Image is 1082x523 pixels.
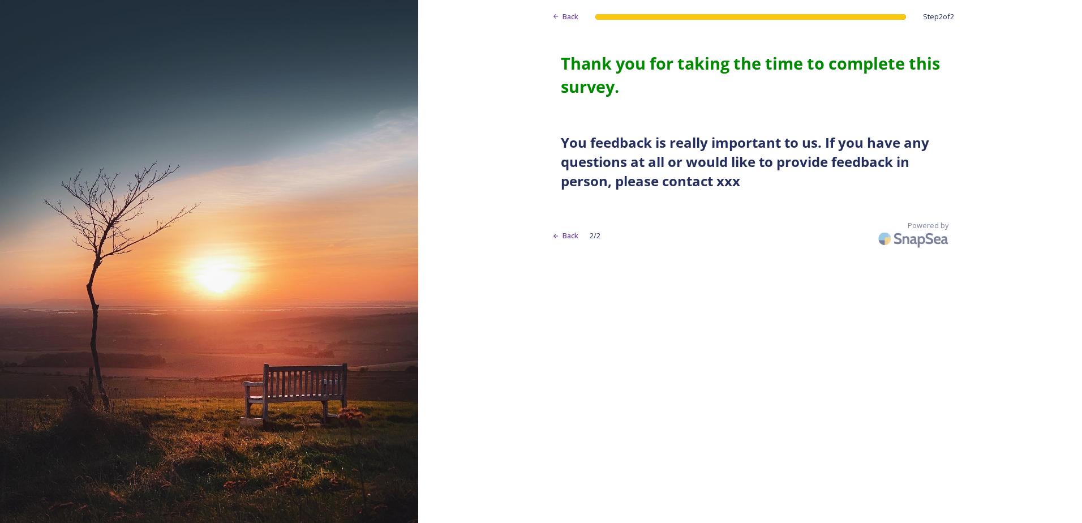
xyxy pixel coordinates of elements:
[563,230,578,241] span: Back
[563,11,578,22] span: Back
[590,230,600,241] span: 2 / 2
[875,225,954,252] img: SnapSea Logo
[908,220,948,231] span: Powered by
[561,52,944,97] strong: Thank you for taking the time to complete this survey.
[923,11,954,22] span: Step 2 of 2
[561,133,933,190] strong: You feedback is really important to us. If you have any questions at all or would like to provide...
